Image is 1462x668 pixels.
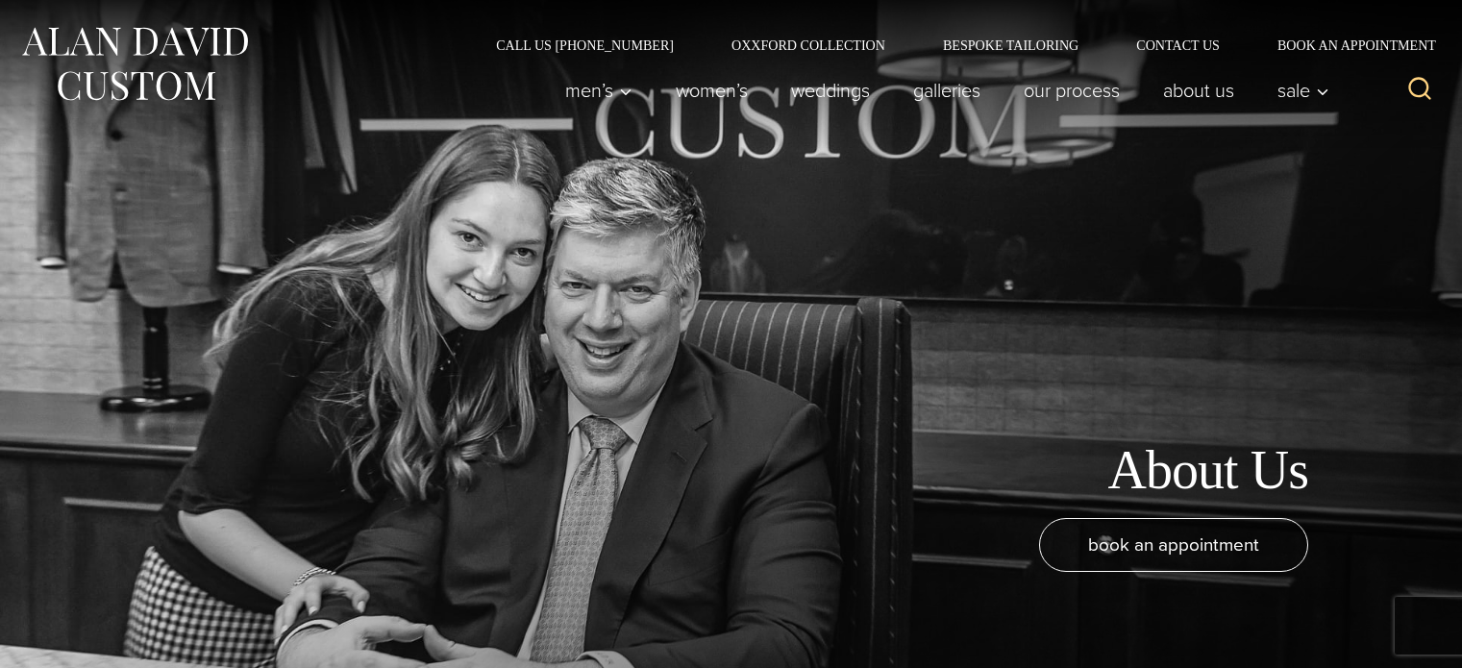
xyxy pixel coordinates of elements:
a: Our Process [1003,71,1142,110]
a: Women’s [655,71,770,110]
a: About Us [1142,71,1256,110]
a: Book an Appointment [1249,38,1443,52]
a: Call Us [PHONE_NUMBER] [467,38,703,52]
nav: Primary Navigation [544,71,1340,110]
button: View Search Form [1397,67,1443,113]
a: Contact Us [1107,38,1249,52]
a: book an appointment [1039,518,1308,572]
nav: Secondary Navigation [467,38,1443,52]
img: Alan David Custom [19,21,250,107]
span: book an appointment [1088,531,1259,558]
span: Sale [1277,81,1329,100]
iframe: Більше інформації тут [1103,118,1462,668]
a: Oxxford Collection [703,38,914,52]
a: Galleries [892,71,1003,110]
span: Men’s [565,81,632,100]
a: weddings [770,71,892,110]
a: Bespoke Tailoring [914,38,1107,52]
